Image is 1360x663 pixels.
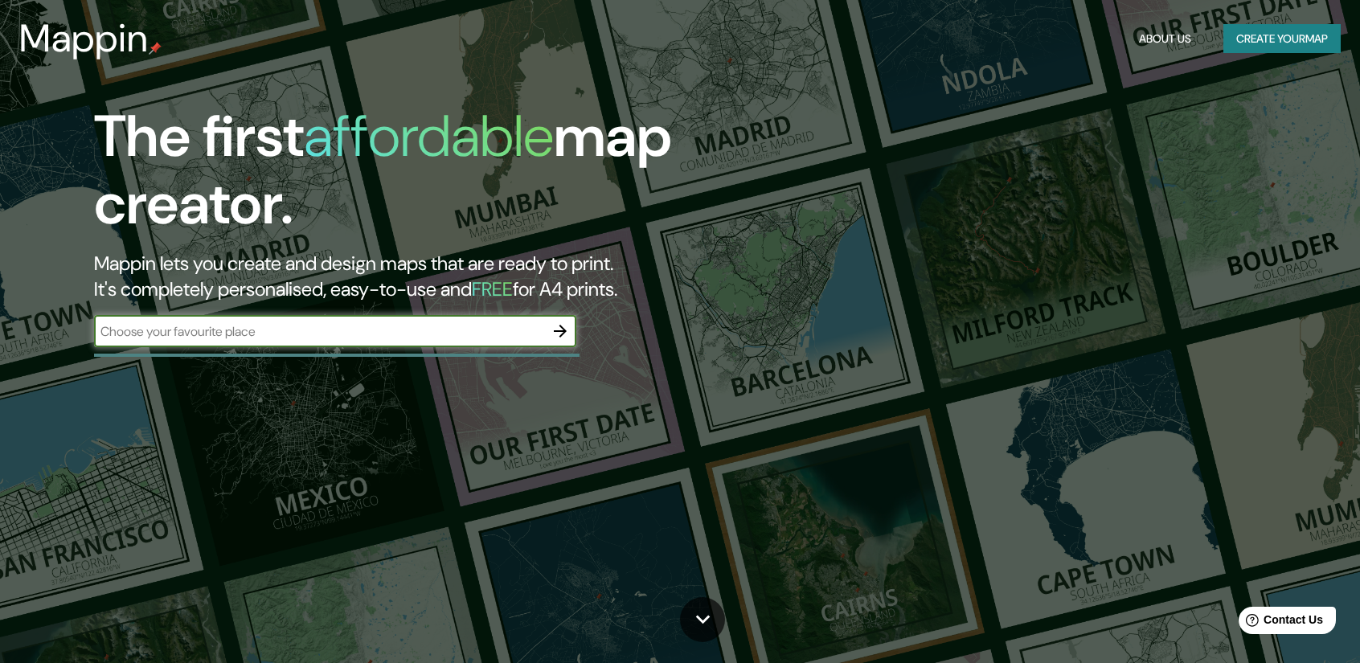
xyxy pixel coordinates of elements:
[94,322,544,341] input: Choose your favourite place
[1217,600,1342,645] iframe: Help widget launcher
[1223,24,1341,54] button: Create yourmap
[149,42,162,55] img: mappin-pin
[304,99,554,174] h1: affordable
[94,103,774,251] h1: The first map creator.
[19,16,149,61] h3: Mappin
[472,276,513,301] h5: FREE
[94,251,774,302] h2: Mappin lets you create and design maps that are ready to print. It's completely personalised, eas...
[1133,24,1198,54] button: About Us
